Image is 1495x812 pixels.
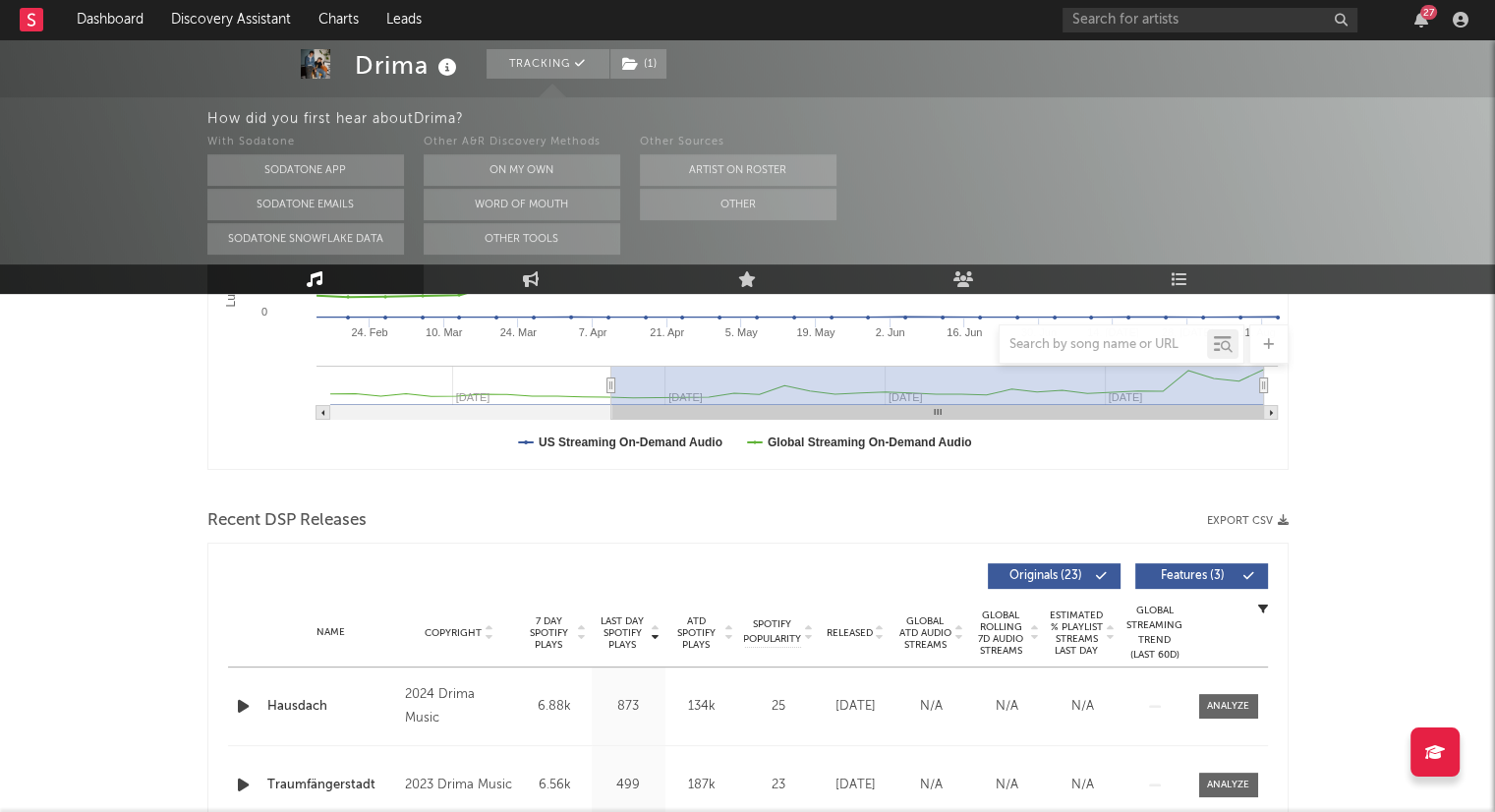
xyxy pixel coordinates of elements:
button: Sodatone App [207,154,404,186]
button: Sodatone Emails [207,189,404,220]
div: 499 [597,776,661,795]
div: 873 [597,697,661,717]
span: Last Day Spotify Plays [597,615,649,651]
div: N/A [898,776,964,795]
div: Drima [355,49,462,82]
div: N/A [898,697,964,717]
span: ( 1 ) [609,49,667,79]
div: N/A [974,776,1040,795]
button: Export CSV [1207,515,1289,527]
button: On My Own [424,154,620,186]
text: Luminate Weekly Streams [223,170,237,308]
div: 134k [670,697,734,717]
span: ATD Spotify Plays [670,615,722,651]
text: 0 [260,306,266,318]
button: Artist on Roster [640,154,836,186]
span: Global Rolling 7D Audio Streams [974,609,1028,657]
input: Search by song name or URL [1000,337,1207,353]
div: N/A [1050,776,1116,795]
input: Search for artists [1063,8,1357,32]
span: Originals ( 23 ) [1001,570,1091,582]
button: Other Tools [424,223,620,255]
span: Released [827,627,873,639]
div: With Sodatone [207,131,404,154]
div: Other A&R Discovery Methods [424,131,620,154]
div: 23 [744,776,813,795]
span: 7 Day Spotify Plays [523,615,575,651]
a: Traumfängerstadt [267,776,396,795]
div: 6.88k [523,697,587,717]
button: Features(3) [1135,563,1268,589]
span: Global ATD Audio Streams [898,615,952,651]
button: Sodatone Snowflake Data [207,223,404,255]
button: Word Of Mouth [424,189,620,220]
div: 6.56k [523,776,587,795]
span: Recent DSP Releases [207,509,367,533]
div: 2023 Drima Music [405,774,512,797]
div: 187k [670,776,734,795]
div: 27 [1420,5,1437,20]
button: (1) [610,49,666,79]
button: Other [640,189,836,220]
div: [DATE] [823,776,889,795]
div: Other Sources [640,131,836,154]
div: Name [267,625,396,640]
div: Global Streaming Trend (Last 60D) [1125,604,1184,663]
a: Hausdach [267,697,396,717]
div: [DATE] [823,697,889,717]
span: Estimated % Playlist Streams Last Day [1050,609,1104,657]
span: Copyright [425,627,482,639]
button: 27 [1414,12,1428,28]
button: Originals(23) [988,563,1121,589]
text: Global Streaming On-Demand Audio [767,435,971,449]
text: US Streaming On-Demand Audio [539,435,722,449]
span: Spotify Popularity [743,617,801,647]
div: 25 [744,697,813,717]
div: 2024 Drima Music [405,683,512,730]
span: Features ( 3 ) [1148,570,1238,582]
div: N/A [974,697,1040,717]
button: Tracking [487,49,609,79]
div: N/A [1050,697,1116,717]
